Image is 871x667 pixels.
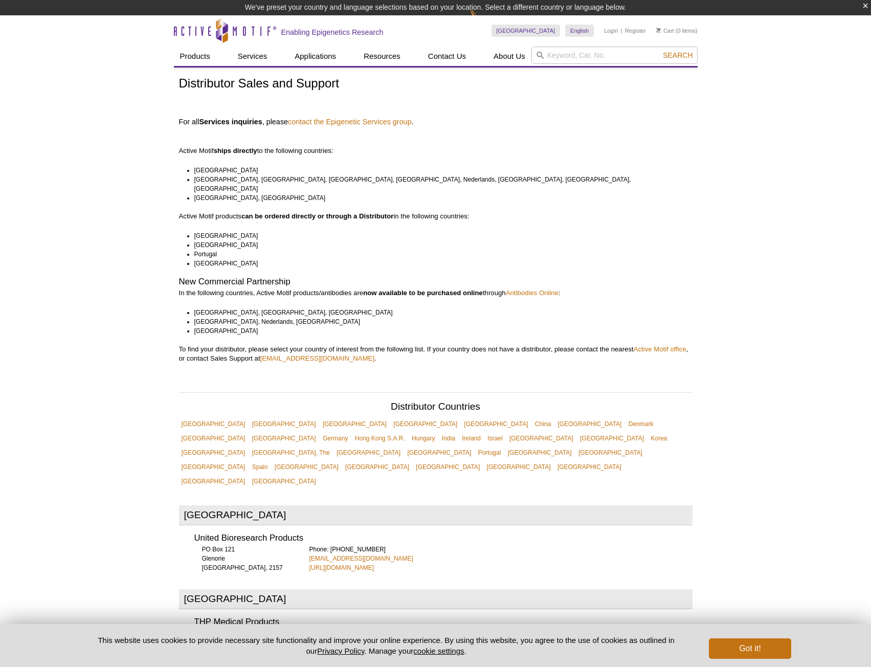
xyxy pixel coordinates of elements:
[194,326,683,336] li: [GEOGRAPHIC_DATA]
[405,446,474,460] a: [GEOGRAPHIC_DATA]
[80,635,693,656] p: This website uses cookies to provide necessary site functionality and improve your online experie...
[194,618,693,627] h3: THP Medical Products
[363,289,483,297] strong: now available to be purchased online
[179,431,248,446] a: [GEOGRAPHIC_DATA]
[194,175,683,193] li: [GEOGRAPHIC_DATA], [GEOGRAPHIC_DATA], [GEOGRAPHIC_DATA], [GEOGRAPHIC_DATA], Nederlands, [GEOGRAPH...
[531,47,698,64] input: Keyword, Cat. No.
[288,47,342,66] a: Applications
[179,474,248,488] a: [GEOGRAPHIC_DATA]
[656,27,674,34] a: Cart
[309,554,413,563] a: [EMAIL_ADDRESS][DOMAIN_NAME]
[250,417,319,431] a: [GEOGRAPHIC_DATA]
[320,417,389,431] a: [GEOGRAPHIC_DATA]
[656,28,661,33] img: Your Cart
[232,47,274,66] a: Services
[634,345,686,353] a: Active Motif office
[214,147,257,154] strong: ships directly
[439,431,458,446] a: India
[565,25,594,37] a: English
[487,47,531,66] a: About Us
[250,474,319,488] a: [GEOGRAPHIC_DATA]
[179,277,693,286] h2: New Commercial Partnership
[409,431,437,446] a: Hungary
[470,8,497,32] img: Change Here
[194,545,297,572] div: PO Box 121 Glenorie [GEOGRAPHIC_DATA], 2157
[413,460,482,474] a: [GEOGRAPHIC_DATA]
[604,27,618,34] a: Login
[194,250,683,259] li: Portugal
[194,534,693,543] h3: United Bioresearch Products
[555,417,624,431] a: [GEOGRAPHIC_DATA]
[484,460,553,474] a: [GEOGRAPHIC_DATA]
[179,288,693,298] p: In the following countries, Active Motif products/antibodies are through :
[272,460,341,474] a: [GEOGRAPHIC_DATA]
[309,545,693,572] div: Phone: [PHONE_NUMBER]
[422,47,472,66] a: Contact Us
[334,446,403,460] a: [GEOGRAPHIC_DATA]
[194,193,683,203] li: [GEOGRAPHIC_DATA], [GEOGRAPHIC_DATA]
[320,431,350,446] a: Germany
[459,431,483,446] a: Ireland
[194,259,683,268] li: [GEOGRAPHIC_DATA]
[179,402,693,414] h2: Distributor Countries
[250,446,332,460] a: [GEOGRAPHIC_DATA], The
[709,638,791,659] button: Got it!
[621,25,622,37] li: |
[179,77,693,92] h1: Distributor Sales and Support
[309,563,374,572] a: [URL][DOMAIN_NAME]
[625,27,646,34] a: Register
[485,431,505,446] a: Israel
[179,505,693,525] h2: [GEOGRAPHIC_DATA]
[358,47,407,66] a: Resources
[660,51,696,60] button: Search
[648,431,669,446] a: Korea
[179,417,248,431] a: [GEOGRAPHIC_DATA]
[179,117,693,126] h4: For all , please .
[555,460,624,474] a: [GEOGRAPHIC_DATA]
[194,231,683,240] li: [GEOGRAPHIC_DATA]
[317,647,364,655] a: Privacy Policy
[577,431,646,446] a: [GEOGRAPHIC_DATA]
[576,446,645,460] a: [GEOGRAPHIC_DATA]
[626,417,656,431] a: Denmark
[174,47,216,66] a: Products
[656,25,698,37] li: (0 items)
[281,28,384,37] h2: Enabling Epigenetics Research
[288,117,412,126] a: contact the Epigenetic Services group
[506,289,559,297] a: Antibodies Online
[179,460,248,474] a: [GEOGRAPHIC_DATA]
[343,460,412,474] a: [GEOGRAPHIC_DATA]
[250,431,319,446] a: [GEOGRAPHIC_DATA]
[241,212,394,220] strong: can be ordered directly or through a Distributor
[179,446,248,460] a: [GEOGRAPHIC_DATA]
[663,51,693,59] span: Search
[179,212,693,221] p: Active Motif products in the following countries:
[194,240,683,250] li: [GEOGRAPHIC_DATA]
[260,354,375,362] a: [EMAIL_ADDRESS][DOMAIN_NAME]
[476,446,504,460] a: Portugal
[413,647,464,655] button: cookie settings
[179,345,693,363] p: To find your distributor, please select your country of interest from the following list. If your...
[505,446,574,460] a: [GEOGRAPHIC_DATA]
[194,166,683,175] li: [GEOGRAPHIC_DATA]
[391,417,460,431] a: [GEOGRAPHIC_DATA]
[532,417,553,431] a: China
[179,128,693,155] p: Active Motif to the following countries:
[199,118,262,126] strong: Services inquiries
[194,308,683,317] li: [GEOGRAPHIC_DATA], [GEOGRAPHIC_DATA], [GEOGRAPHIC_DATA]
[462,417,531,431] a: [GEOGRAPHIC_DATA]
[179,589,693,609] h2: [GEOGRAPHIC_DATA]
[194,317,683,326] li: [GEOGRAPHIC_DATA], Nederlands, [GEOGRAPHIC_DATA]
[492,25,561,37] a: [GEOGRAPHIC_DATA]
[507,431,576,446] a: [GEOGRAPHIC_DATA]
[352,431,408,446] a: Hong Kong S.A.R.
[250,460,271,474] a: Spain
